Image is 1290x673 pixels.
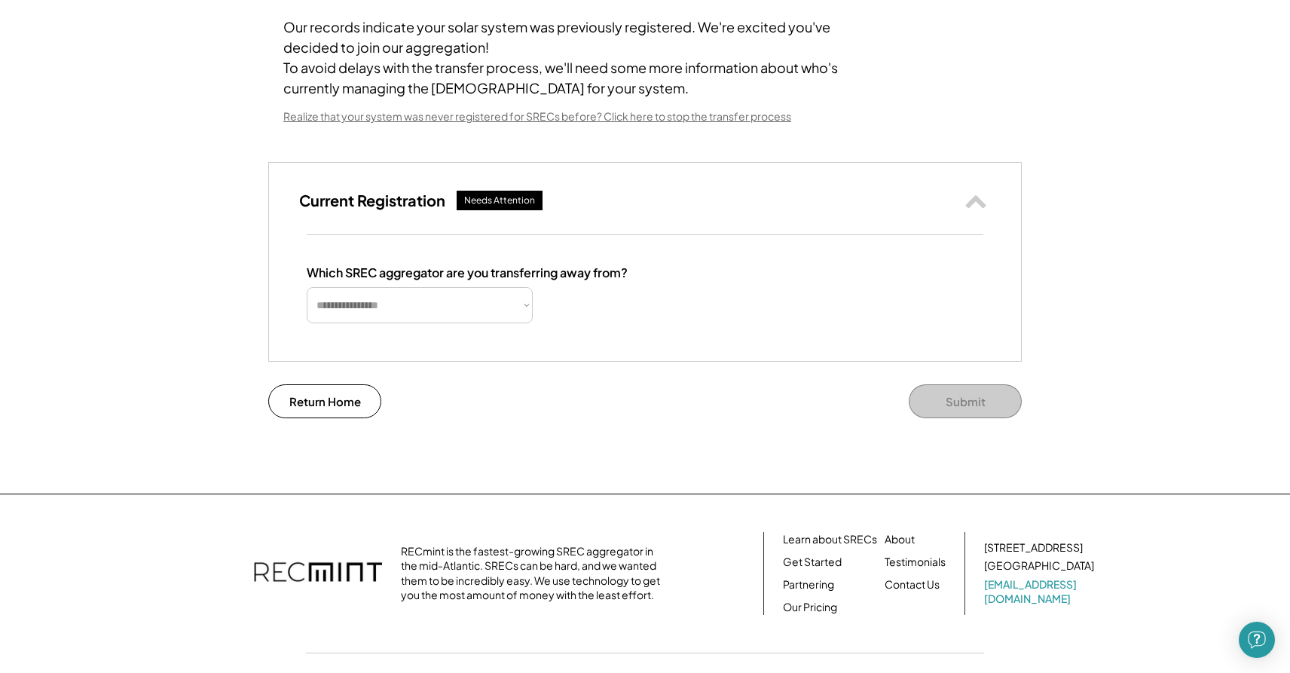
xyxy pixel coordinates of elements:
div: Realize that your system was never registered for SRECs before? Click here to stop the transfer p... [283,109,791,124]
img: recmint-logotype%403x.png [254,547,382,600]
h3: Current Registration [299,191,445,210]
a: About [885,532,915,547]
div: [GEOGRAPHIC_DATA] [984,558,1094,574]
button: Return Home [268,384,381,418]
a: [EMAIL_ADDRESS][DOMAIN_NAME] [984,577,1097,607]
div: Open Intercom Messenger [1239,622,1275,658]
a: Get Started [783,555,842,570]
a: Our Pricing [783,600,837,615]
a: Learn about SRECs [783,532,877,547]
div: RECmint is the fastest-growing SREC aggregator in the mid-Atlantic. SRECs can be hard, and we wan... [401,544,668,603]
button: Submit [909,384,1022,418]
a: Partnering [783,577,834,592]
a: Testimonials [885,555,946,570]
div: Needs Attention [464,194,535,207]
div: Our records indicate your solar system was previously registered. We're excited you've decided to... [283,17,886,98]
a: Contact Us [885,577,940,592]
div: Which SREC aggregator are you transferring away from? [307,265,628,281]
div: [STREET_ADDRESS] [984,540,1083,555]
